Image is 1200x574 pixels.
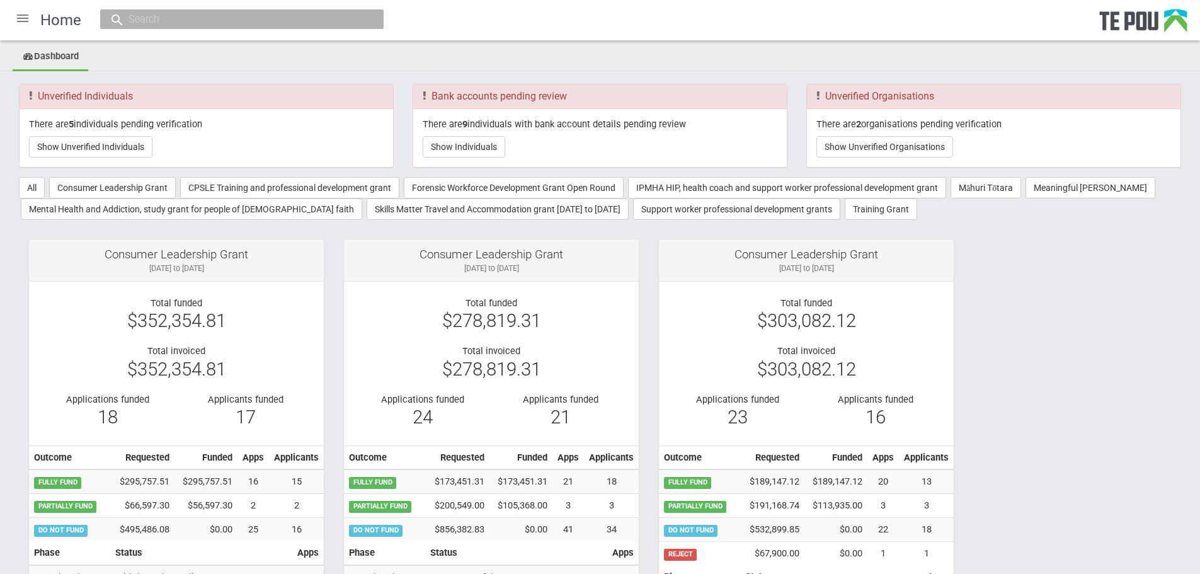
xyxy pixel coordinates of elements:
input: Search [125,13,346,26]
td: 16 [237,469,269,493]
button: IPMHA HIP, health coach and support worker professional development grant [628,177,946,198]
th: Funded [174,445,237,469]
td: $0.00 [489,518,552,541]
div: Applications funded [48,394,167,405]
button: Meaningful [PERSON_NAME] [1026,177,1155,198]
div: 17 [186,411,305,423]
span: FULLY FUND [34,477,81,488]
td: $189,147.12 [739,469,804,493]
button: Show Unverified Individuals [29,136,152,158]
td: 20 [867,469,899,493]
div: $303,082.12 [668,364,944,375]
th: Status [110,541,292,565]
p: There are organisations pending verification [816,118,1171,130]
th: Requested [424,445,489,469]
div: Consumer Leadership Grant [38,249,314,260]
button: Māhuri Tōtara [951,177,1021,198]
button: Support worker professional development grants [633,198,840,220]
div: $278,819.31 [353,364,629,375]
p: There are individuals with bank account details pending review [423,118,777,130]
th: Applicants [269,445,324,469]
td: $200,549.00 [424,494,489,518]
button: Mental Health and Addiction, study grant for people of [DEMOGRAPHIC_DATA] faith [21,198,362,220]
td: $105,368.00 [489,494,552,518]
h3: Unverified Individuals [29,91,384,102]
div: Total invoiced [38,345,314,357]
td: 13 [899,469,954,493]
th: Status [425,541,607,565]
button: Consumer Leadership Grant [49,177,176,198]
div: [DATE] to [DATE] [668,263,944,274]
div: Consumer Leadership Grant [353,249,629,260]
td: 3 [584,494,639,518]
span: PARTIALLY FUND [34,501,96,512]
td: $173,451.31 [424,469,489,493]
div: Total funded [353,297,629,309]
button: All [19,177,45,198]
button: Forensic Workforce Development Grant Open Round [404,177,624,198]
td: $191,168.74 [739,494,804,518]
th: Phase [29,541,110,565]
th: Apps [292,541,324,565]
span: FULLY FUND [664,477,711,488]
button: Skills Matter Travel and Accommodation grant [DATE] to [DATE] [367,198,629,220]
span: FULLY FUND [349,477,396,488]
td: 2 [237,494,269,518]
div: Applicants funded [501,394,620,405]
button: CPSLE Training and professional development grant [180,177,399,198]
span: PARTIALLY FUND [664,501,726,512]
div: [DATE] to [DATE] [353,263,629,274]
div: 24 [363,411,482,423]
div: Total funded [668,297,944,309]
div: Applicants funded [816,394,935,405]
div: $352,354.81 [38,315,314,326]
td: $173,451.31 [489,469,552,493]
td: 3 [552,494,584,518]
th: Applicants [584,445,639,469]
div: Applications funded [363,394,482,405]
span: REJECT [664,549,697,560]
td: 25 [237,518,269,541]
button: Show Individuals [423,136,505,158]
td: 41 [552,518,584,541]
button: Show Unverified Organisations [816,136,953,158]
th: Apps [607,541,639,565]
div: $278,819.31 [353,315,629,326]
td: $189,147.12 [804,469,867,493]
button: Training Grant [845,198,917,220]
td: 1 [899,542,954,565]
td: $295,757.51 [109,469,174,493]
span: DO NOT FUND [664,525,717,536]
b: 5 [69,118,74,130]
th: Phase [344,541,425,565]
div: Applicants funded [186,394,305,405]
a: Dashboard [13,43,88,71]
td: $56,597.30 [174,494,237,518]
td: $113,935.00 [804,494,867,518]
td: 34 [584,518,639,541]
td: $295,757.51 [174,469,237,493]
h3: Unverified Organisations [816,91,1171,102]
td: 21 [552,469,584,493]
div: Total invoiced [353,345,629,357]
td: $0.00 [804,518,867,542]
td: $66,597.30 [109,494,174,518]
div: Applications funded [678,394,797,405]
div: 16 [816,411,935,423]
td: 2 [269,494,324,518]
th: Apps [237,445,269,469]
th: Outcome [659,445,739,469]
td: 18 [584,469,639,493]
div: 21 [501,411,620,423]
b: 9 [462,118,467,130]
td: 18 [899,518,954,542]
td: $532,899.85 [739,518,804,542]
p: There are individuals pending verification [29,118,384,130]
td: $856,382.83 [424,518,489,541]
th: Applicants [899,445,954,469]
th: Apps [552,445,584,469]
span: DO NOT FUND [34,525,88,536]
h3: Bank accounts pending review [423,91,777,102]
td: $0.00 [174,518,237,541]
th: Outcome [29,445,109,469]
